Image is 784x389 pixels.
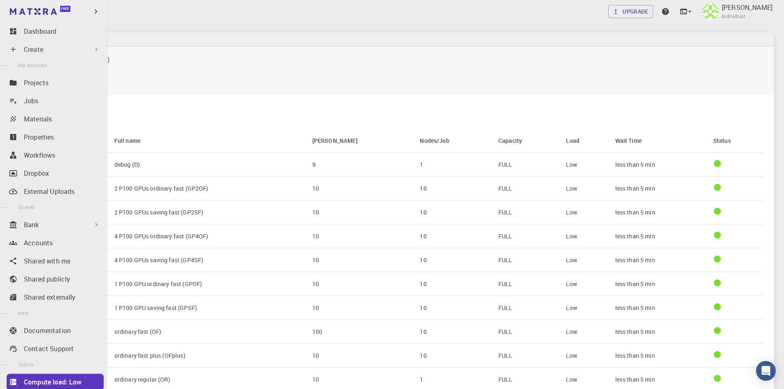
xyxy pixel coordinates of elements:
[413,224,492,248] td: 10
[609,248,707,272] td: less than 5 min
[7,75,104,91] a: Projects
[108,224,306,248] td: 4 P100 GPUs ordinary fast (GP4OF)
[306,272,414,296] td: 10
[492,177,559,200] td: FULL
[306,296,414,320] td: 10
[609,224,707,248] td: less than 5 min
[413,248,492,272] td: 10
[24,114,52,124] p: Materials
[24,96,39,106] p: Jobs
[413,296,492,320] td: 10
[559,320,608,344] td: Low
[609,296,707,320] td: less than 5 min
[24,168,49,178] p: Dropbox
[306,129,414,153] th: [PERSON_NAME]
[722,2,772,12] p: [PERSON_NAME]
[559,153,608,177] td: Low
[609,177,707,200] td: less than 5 min
[24,132,54,142] p: Properties
[108,129,306,153] th: Full name
[413,200,492,224] td: 10
[492,153,559,177] td: FULL
[7,271,104,287] a: Shared publicly
[306,177,414,200] td: 10
[108,153,306,177] td: debug (D)
[7,235,104,251] a: Accounts
[492,224,559,248] td: FULL
[492,320,559,344] td: FULL
[7,183,104,200] a: External Uploads
[24,150,55,160] p: Workflows
[707,129,763,153] th: Status
[7,217,104,233] div: Bank
[306,224,414,248] td: 10
[413,272,492,296] td: 10
[49,77,763,85] small: LIVE
[7,253,104,269] a: Shared with me
[108,200,306,224] td: 2 P100 GPUs saving fast (GP2SF)
[608,5,653,18] a: Upgrade
[108,344,306,368] td: ordinary fast plus (OFplus)
[7,93,104,109] a: Jobs
[24,220,39,230] p: Bank
[702,3,719,20] img: Amjad Khan
[7,111,104,127] a: Materials
[7,147,104,163] a: Workflows
[413,320,492,344] td: 10
[306,200,414,224] td: 10
[18,62,47,68] span: My Account
[24,26,56,36] p: Dashboard
[756,361,776,381] div: Open Intercom Messenger
[24,238,53,248] p: Accounts
[413,344,492,368] td: 10
[7,23,104,40] a: Dashboard
[559,248,608,272] td: Low
[492,344,559,368] td: FULL
[24,78,49,88] p: Projects
[413,153,492,177] td: 1
[49,56,763,85] h2: Cluster-007 (Azure)
[49,113,763,121] h4: Queues
[306,344,414,368] td: 10
[18,310,29,316] span: Help
[24,44,43,54] p: Create
[7,41,104,58] div: Create
[306,153,414,177] td: 9
[108,177,306,200] td: 2 P100 GPUs ordinary fast (GP2OF)
[24,377,82,387] p: Compute load: Low
[609,320,707,344] td: less than 5 min
[492,272,559,296] td: FULL
[413,177,492,200] td: 10
[722,12,745,21] span: Individual
[492,200,559,224] td: FULL
[16,6,46,13] span: Support
[10,8,57,15] img: logo
[108,296,306,320] td: 1 P100 GPU saving fast (GPSF)
[108,272,306,296] td: 1 P100 GPU ordinary fast (GPOF)
[609,344,707,368] td: less than 5 min
[7,322,104,339] a: Documentation
[7,129,104,145] a: Properties
[7,289,104,305] a: Shared externally
[492,248,559,272] td: FULL
[559,344,608,368] td: Low
[108,248,306,272] td: 4 P100 GPUs saving fast (GP4SF)
[306,320,414,344] td: 100
[7,340,104,357] a: Contact Support
[559,272,608,296] td: Low
[413,129,492,153] th: Nodes/Job
[609,272,707,296] td: less than 5 min
[559,224,608,248] td: Low
[24,274,70,284] p: Shared publicly
[609,200,707,224] td: less than 5 min
[559,129,608,153] th: Load
[492,296,559,320] td: FULL
[18,361,33,368] span: Status
[24,344,74,354] p: Contact Support
[306,248,414,272] td: 10
[609,153,707,177] td: less than 5 min
[24,256,70,266] p: Shared with me
[559,177,608,200] td: Low
[108,320,306,344] td: ordinary fast (OF)
[24,326,71,335] p: Documentation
